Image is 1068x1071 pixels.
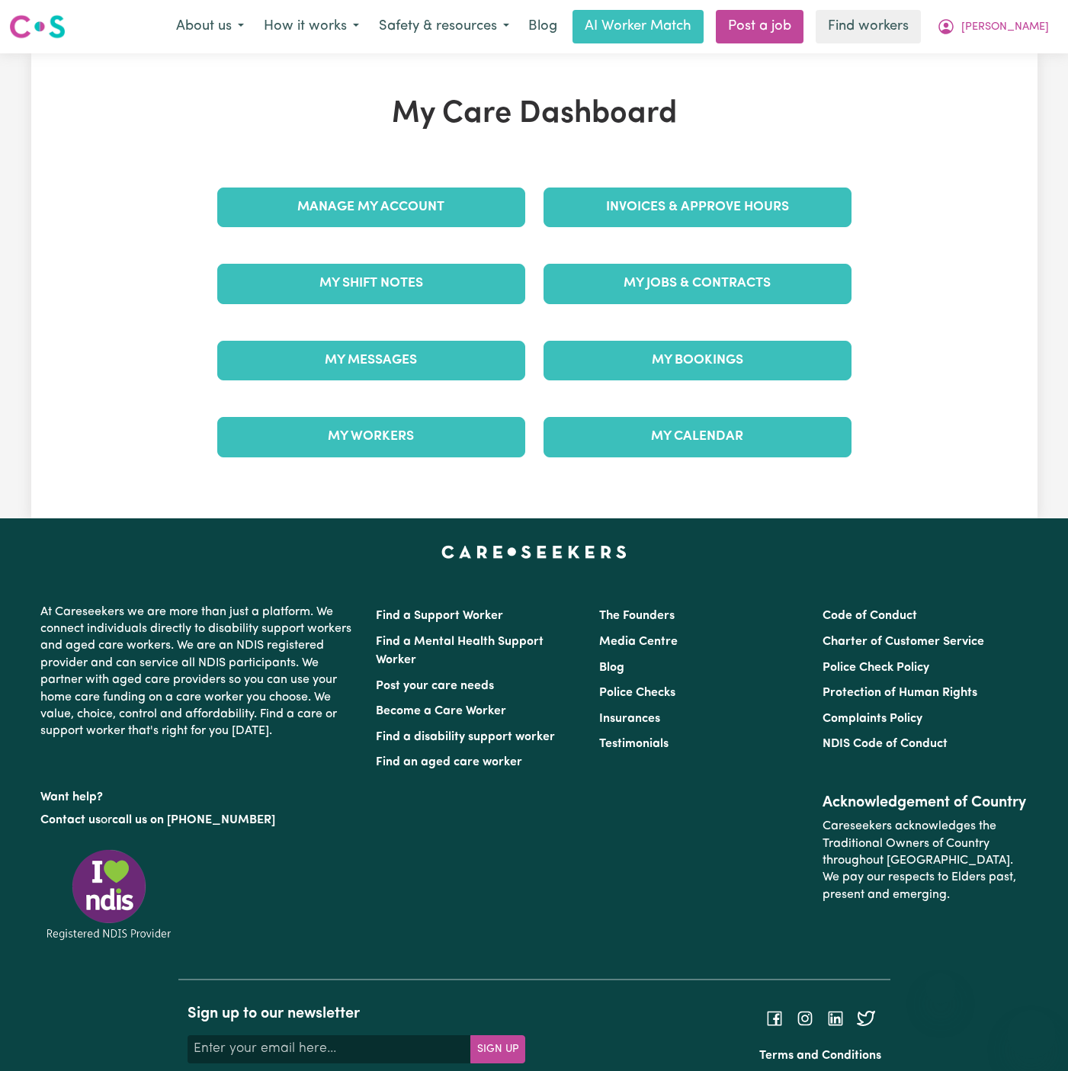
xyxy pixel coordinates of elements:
a: Manage My Account [217,188,525,227]
img: Careseekers logo [9,13,66,40]
button: My Account [927,11,1059,43]
a: Police Checks [599,687,675,699]
a: My Messages [217,341,525,380]
a: Post a job [716,10,803,43]
a: Follow Careseekers on LinkedIn [826,1012,845,1024]
img: Registered NDIS provider [40,847,178,942]
a: Testimonials [599,738,669,750]
button: About us [166,11,254,43]
a: NDIS Code of Conduct [823,738,948,750]
a: Blog [599,662,624,674]
a: My Calendar [544,417,852,457]
a: Follow Careseekers on Instagram [796,1012,814,1024]
a: Careseekers home page [441,546,627,558]
h1: My Care Dashboard [208,96,861,133]
a: Police Check Policy [823,662,929,674]
a: Find a Support Worker [376,610,503,622]
a: call us on [PHONE_NUMBER] [112,814,275,826]
input: Enter your email here... [188,1035,471,1063]
a: Post your care needs [376,680,494,692]
p: Careseekers acknowledges the Traditional Owners of Country throughout [GEOGRAPHIC_DATA]. We pay o... [823,812,1028,909]
a: The Founders [599,610,675,622]
a: Find an aged care worker [376,756,522,768]
p: Want help? [40,783,358,806]
h2: Sign up to our newsletter [188,1005,525,1023]
a: My Bookings [544,341,852,380]
p: At Careseekers we are more than just a platform. We connect individuals directly to disability su... [40,598,358,746]
a: Careseekers logo [9,9,66,44]
p: or [40,806,358,835]
a: Find workers [816,10,921,43]
a: Complaints Policy [823,713,922,725]
a: Code of Conduct [823,610,917,622]
a: Find a Mental Health Support Worker [376,636,544,666]
button: How it works [254,11,369,43]
h2: Acknowledgement of Country [823,794,1028,812]
a: Follow Careseekers on Facebook [765,1012,784,1024]
iframe: Close message [925,973,956,1004]
button: Subscribe [470,1035,525,1063]
a: My Jobs & Contracts [544,264,852,303]
a: Invoices & Approve Hours [544,188,852,227]
a: Terms and Conditions [759,1050,881,1062]
button: Safety & resources [369,11,519,43]
a: Media Centre [599,636,678,648]
iframe: Button to launch messaging window [1007,1010,1056,1059]
a: Protection of Human Rights [823,687,977,699]
a: AI Worker Match [572,10,704,43]
a: My Shift Notes [217,264,525,303]
a: Charter of Customer Service [823,636,984,648]
a: Find a disability support worker [376,731,555,743]
a: Follow Careseekers on Twitter [857,1012,875,1024]
a: Contact us [40,814,101,826]
a: My Workers [217,417,525,457]
a: Become a Care Worker [376,705,506,717]
span: [PERSON_NAME] [961,19,1049,36]
a: Insurances [599,713,660,725]
a: Blog [519,10,566,43]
